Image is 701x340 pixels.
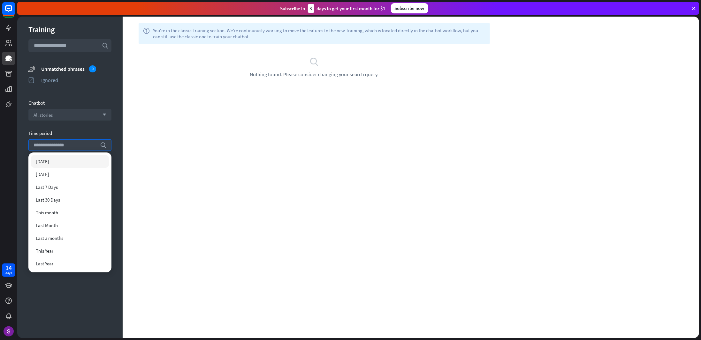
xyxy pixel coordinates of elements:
[36,171,49,177] span: [DATE]
[28,65,35,72] i: unmatched_phrases
[5,271,12,275] div: days
[36,197,60,203] span: Last 30 Days
[5,265,12,271] div: 14
[102,42,108,49] i: search
[36,222,58,228] span: Last Month
[36,184,58,190] span: Last 7 Days
[28,100,111,106] div: Chatbot
[28,77,35,83] i: ignored
[5,3,24,22] button: Open LiveChat chat widget
[2,263,15,277] a: 14 days
[28,130,111,136] div: Time period
[34,112,53,118] span: All stories
[153,27,485,40] span: You're in the classic Training section. We're continuously working to move the features to the ne...
[89,65,96,72] div: 0
[99,113,106,117] i: arrow_down
[308,4,314,13] div: 3
[41,65,111,72] div: Unmatched phrases
[41,77,111,83] div: Ignored
[391,3,428,13] div: Subscribe now
[250,71,379,78] span: Nothing found. Please consider changing your search query.
[280,4,386,13] div: Subscribe in days to get your first month for $1
[36,235,63,241] span: Last 3 months
[309,57,319,66] i: search
[36,261,53,267] span: Last Year
[28,25,111,34] div: Training
[36,248,53,254] span: This Year
[100,142,106,148] i: search
[36,210,58,216] span: This month
[143,27,150,40] i: help
[36,159,49,165] span: [DATE]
